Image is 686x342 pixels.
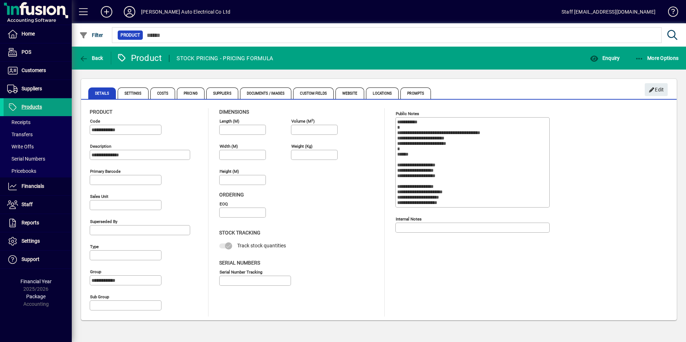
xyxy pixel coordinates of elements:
[22,183,44,189] span: Financials
[645,83,668,96] button: Edit
[4,128,72,141] a: Transfers
[396,111,419,116] mat-label: Public Notes
[335,87,365,99] span: Website
[22,238,40,244] span: Settings
[26,294,46,299] span: Package
[4,62,72,80] a: Customers
[4,25,72,43] a: Home
[141,6,230,18] div: [PERSON_NAME] Auto Electrical Co Ltd
[79,32,103,38] span: Filter
[220,169,239,174] mat-label: Height (m)
[118,5,141,18] button: Profile
[177,87,205,99] span: Pricing
[7,144,34,149] span: Write Offs
[219,230,260,236] span: Stock Tracking
[117,52,162,64] div: Product
[90,194,108,199] mat-label: Sales unit
[22,220,39,225] span: Reports
[90,294,109,299] mat-label: Sub group
[22,67,46,73] span: Customers
[90,219,117,224] mat-label: Superseded by
[77,52,105,65] button: Back
[121,32,140,39] span: Product
[366,87,399,99] span: Locations
[293,87,333,99] span: Custom Fields
[562,6,656,18] div: Staff [EMAIL_ADDRESS][DOMAIN_NAME]
[590,55,620,61] span: Enquiry
[220,201,228,206] mat-label: EOQ
[635,55,679,61] span: More Options
[291,144,313,149] mat-label: Weight (Kg)
[88,87,116,99] span: Details
[649,84,664,96] span: Edit
[220,144,238,149] mat-label: Width (m)
[22,256,39,262] span: Support
[400,87,431,99] span: Prompts
[206,87,238,99] span: Suppliers
[90,109,112,115] span: Product
[4,43,72,61] a: POS
[663,1,677,25] a: Knowledge Base
[95,5,118,18] button: Add
[118,87,149,99] span: Settings
[22,31,35,37] span: Home
[77,29,105,42] button: Filter
[220,269,262,274] mat-label: Serial Number tracking
[4,177,72,195] a: Financials
[588,52,621,65] button: Enquiry
[219,260,260,266] span: Serial Numbers
[240,87,292,99] span: Documents / Images
[22,86,42,91] span: Suppliers
[311,118,313,122] sup: 3
[7,156,45,162] span: Serial Numbers
[220,119,239,124] mat-label: Length (m)
[219,109,249,115] span: Dimensions
[90,169,121,174] mat-label: Primary barcode
[22,49,31,55] span: POS
[22,201,33,207] span: Staff
[4,153,72,165] a: Serial Numbers
[20,279,52,284] span: Financial Year
[633,52,681,65] button: More Options
[90,244,99,249] mat-label: Type
[7,119,30,125] span: Receipts
[177,53,273,64] div: STOCK PRICING - PRICING FORMULA
[396,217,422,222] mat-label: Internal Notes
[7,168,36,174] span: Pricebooks
[4,251,72,269] a: Support
[219,192,244,198] span: Ordering
[4,80,72,98] a: Suppliers
[4,196,72,214] a: Staff
[90,144,111,149] mat-label: Description
[4,232,72,250] a: Settings
[72,52,111,65] app-page-header-button: Back
[22,104,42,110] span: Products
[79,55,103,61] span: Back
[4,141,72,153] a: Write Offs
[4,214,72,232] a: Reports
[90,269,101,274] mat-label: Group
[237,243,286,248] span: Track stock quantities
[4,116,72,128] a: Receipts
[7,132,33,137] span: Transfers
[291,119,315,124] mat-label: Volume (m )
[90,119,100,124] mat-label: Code
[4,165,72,177] a: Pricebooks
[150,87,175,99] span: Costs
